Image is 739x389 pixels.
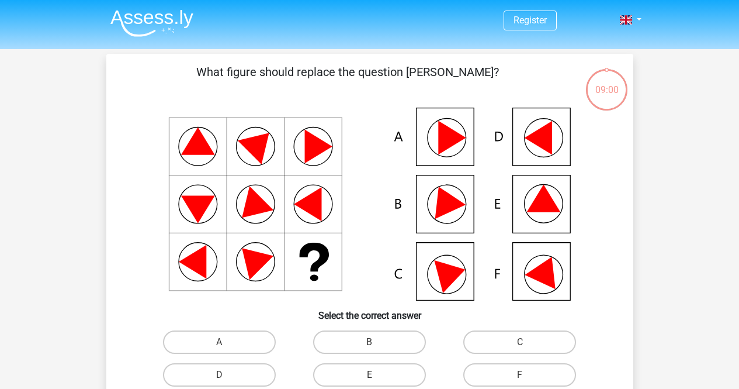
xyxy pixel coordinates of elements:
[163,331,276,354] label: A
[125,301,615,321] h6: Select the correct answer
[463,331,576,354] label: C
[125,63,571,98] p: What figure should replace the question [PERSON_NAME]?
[514,15,547,26] a: Register
[585,68,629,97] div: 09:00
[313,331,426,354] label: B
[110,9,193,37] img: Assessly
[313,363,426,387] label: E
[463,363,576,387] label: F
[163,363,276,387] label: D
